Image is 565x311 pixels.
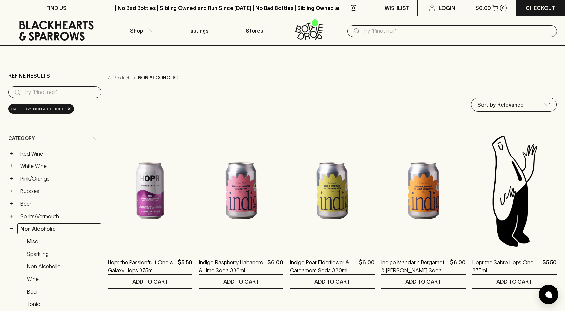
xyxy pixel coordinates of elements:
a: Hopr the Sabro Hops One 375ml [472,259,540,274]
button: − [8,225,15,232]
a: Stores [226,16,283,45]
p: $5.50 [178,259,192,274]
p: $6.00 [267,259,283,274]
a: Non Alcoholic [17,223,101,234]
p: Refine Results [8,72,50,80]
button: ADD TO CART [199,275,283,288]
button: ADD TO CART [381,275,466,288]
input: Try “Pinot noir” [24,87,96,98]
a: Misc [24,236,101,247]
button: + [8,163,15,169]
img: Blackhearts & Sparrows Man [472,133,557,249]
a: Tonic [24,298,101,310]
a: Non Alcoholic [24,261,101,272]
a: White Wine [17,160,101,172]
span: × [67,105,71,112]
a: Red Wine [17,148,101,159]
p: › [134,74,135,81]
button: + [8,213,15,220]
button: ADD TO CART [290,275,374,288]
img: Indigo Raspberry Habanero & Lime Soda 330ml [199,133,283,249]
p: $5.50 [542,259,557,274]
a: Tastings [170,16,226,45]
div: Category [8,129,101,148]
button: + [8,150,15,157]
a: Indigo Mandarin Bergamot & [PERSON_NAME] Soda 330ml [381,259,447,274]
p: ADD TO CART [496,278,532,286]
input: Try "Pinot noir" [363,26,552,36]
p: ADD TO CART [405,278,441,286]
p: $6.00 [359,259,375,274]
a: Hopr the Passionfruit One w Galaxy Hops 375ml [108,259,175,274]
button: + [8,175,15,182]
button: Shop [113,16,170,45]
div: Sort by Relevance [471,98,556,111]
p: Checkout [526,4,555,12]
a: All Products [108,74,131,81]
img: bubble-icon [545,291,552,298]
button: + [8,200,15,207]
button: ADD TO CART [472,275,557,288]
a: Beer [17,198,101,209]
p: $6.00 [450,259,466,274]
p: $0.00 [475,4,491,12]
p: non alcoholic [138,74,178,81]
p: 0 [502,6,505,10]
span: Category: non alcoholic [11,106,65,112]
a: Sparkling [24,248,101,259]
a: Pink/Orange [17,173,101,184]
p: Shop [130,27,143,35]
img: Indigo Mandarin Bergamot & Lemon Myrtle Soda 330ml [381,133,466,249]
a: Beer [24,286,101,297]
button: + [8,188,15,194]
span: Category [8,134,35,143]
a: Indigo Raspberry Habanero & Lime Soda 330ml [199,259,265,274]
button: ADD TO CART [108,275,192,288]
p: FIND US [46,4,67,12]
a: Wine [24,273,101,285]
p: Tastings [187,27,208,35]
a: Indigo Pear Elderflower & Cardamom Soda 330ml [290,259,356,274]
p: ADD TO CART [223,278,259,286]
p: Wishlist [385,4,410,12]
a: Spirits/Vermouth [17,211,101,222]
p: ADD TO CART [314,278,350,286]
p: ADD TO CART [132,278,168,286]
img: Indigo Pear Elderflower & Cardamom Soda 330ml [290,133,374,249]
p: Stores [246,27,263,35]
a: Bubbles [17,186,101,197]
p: Login [439,4,455,12]
img: Hopr the Passionfruit One w Galaxy Hops 375ml [108,133,192,249]
p: Sort by Relevance [477,101,524,109]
